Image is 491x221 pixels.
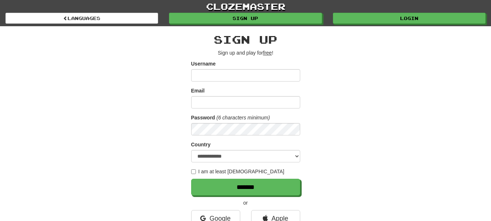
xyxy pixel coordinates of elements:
[191,114,215,121] label: Password
[5,13,158,24] a: Languages
[217,115,270,121] em: (6 characters minimum)
[191,60,216,67] label: Username
[191,168,285,175] label: I am at least [DEMOGRAPHIC_DATA]
[191,199,300,206] p: or
[169,13,322,24] a: Sign up
[191,33,300,46] h2: Sign up
[191,169,196,174] input: I am at least [DEMOGRAPHIC_DATA]
[263,50,272,56] u: free
[191,87,205,94] label: Email
[333,13,486,24] a: Login
[191,141,211,148] label: Country
[191,49,300,56] p: Sign up and play for !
